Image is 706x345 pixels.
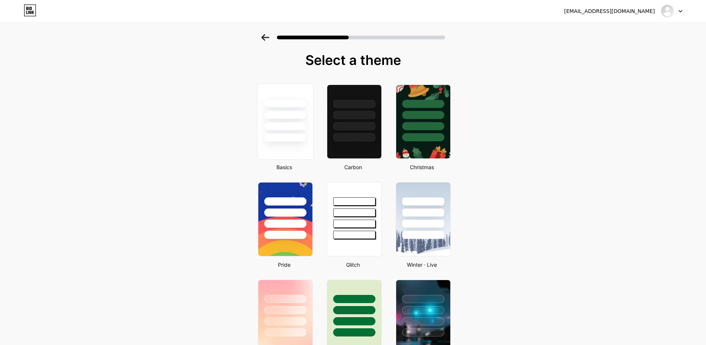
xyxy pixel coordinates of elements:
div: Pride [256,261,313,269]
div: Basics [256,163,313,171]
div: Select a theme [255,53,451,68]
div: Carbon [325,163,382,171]
div: Glitch [325,261,382,269]
div: Winter · Live [394,261,451,269]
img: mybest [660,4,674,18]
div: Christmas [394,163,451,171]
div: [EMAIL_ADDRESS][DOMAIN_NAME] [564,7,655,15]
